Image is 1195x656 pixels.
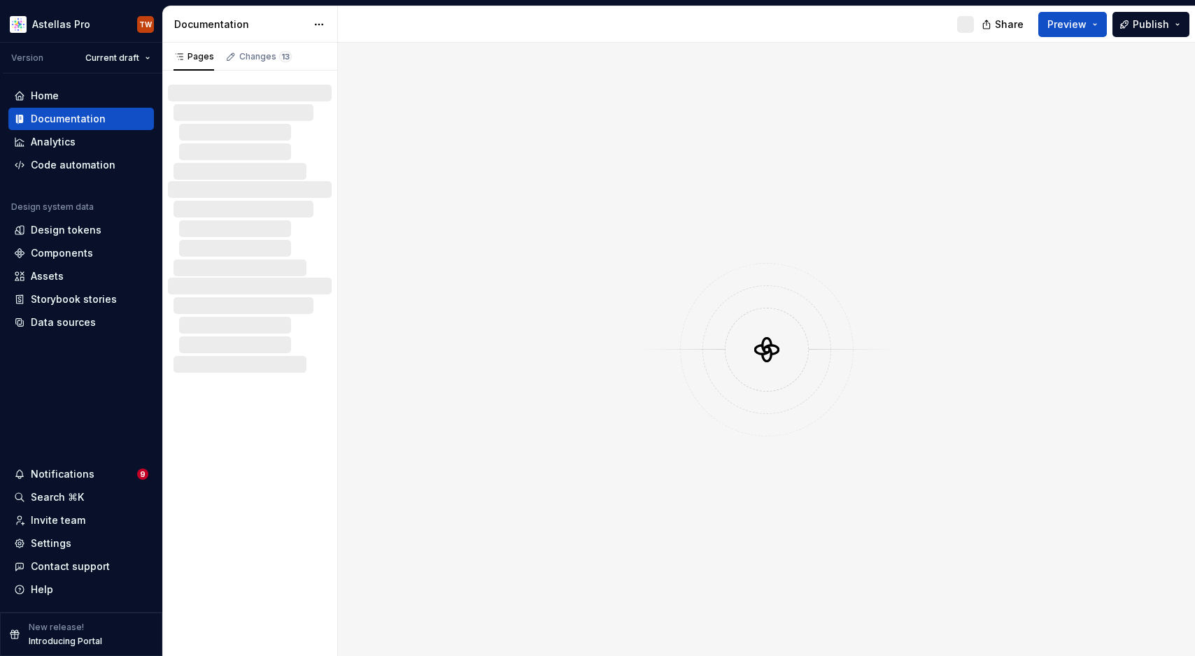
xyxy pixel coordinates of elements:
button: Astellas ProTW [3,9,160,39]
div: Code automation [31,158,115,172]
div: Settings [31,536,71,550]
div: Design system data [11,201,94,213]
div: Home [31,89,59,103]
div: Version [11,52,43,64]
div: Notifications [31,467,94,481]
img: b2369ad3-f38c-46c1-b2a2-f2452fdbdcd2.png [10,16,27,33]
a: Home [8,85,154,107]
a: Documentation [8,108,154,130]
div: Design tokens [31,223,101,237]
a: Settings [8,532,154,555]
div: Analytics [31,135,76,149]
div: Documentation [31,112,106,126]
div: Assets [31,269,64,283]
span: 9 [137,469,148,480]
div: Invite team [31,513,85,527]
div: Search ⌘K [31,490,84,504]
a: Components [8,242,154,264]
button: Current draft [79,48,157,68]
div: Astellas Pro [32,17,90,31]
p: Introducing Portal [29,636,102,647]
button: Notifications9 [8,463,154,485]
p: New release! [29,622,84,633]
div: Documentation [174,17,306,31]
div: Changes [239,51,292,62]
div: Contact support [31,559,110,573]
span: Share [995,17,1024,31]
button: Publish [1112,12,1189,37]
button: Help [8,578,154,601]
button: Contact support [8,555,154,578]
a: Assets [8,265,154,287]
span: Preview [1047,17,1087,31]
a: Analytics [8,131,154,153]
div: Components [31,246,93,260]
span: 13 [279,51,292,62]
a: Invite team [8,509,154,532]
a: Design tokens [8,219,154,241]
button: Share [975,12,1033,37]
span: Publish [1133,17,1169,31]
div: TW [139,19,152,30]
div: Storybook stories [31,292,117,306]
button: Search ⌘K [8,486,154,508]
a: Code automation [8,154,154,176]
a: Data sources [8,311,154,334]
div: Help [31,583,53,597]
a: Storybook stories [8,288,154,311]
div: Pages [174,51,214,62]
span: Current draft [85,52,139,64]
button: Preview [1038,12,1107,37]
div: Data sources [31,315,96,329]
